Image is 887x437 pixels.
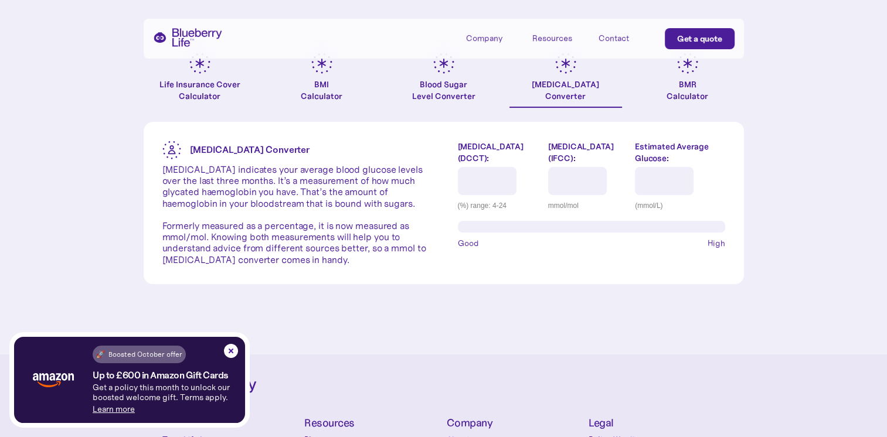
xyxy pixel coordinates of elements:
[548,200,626,211] div: mmol/mol
[599,33,629,43] div: Contact
[96,349,182,360] div: 🚀 Boosted October offer
[190,144,310,155] strong: [MEDICAL_DATA] Converter
[589,418,725,429] h4: Legal
[144,53,256,108] a: Life Insurance Cover Calculator
[532,28,585,47] div: Resources
[458,200,539,211] div: (%) range: 4-24
[162,164,430,265] p: [MEDICAL_DATA] indicates your average blood glucose levels over the last three months. It’s a mea...
[631,53,744,108] a: BMRCalculator
[153,28,222,47] a: home
[412,78,475,102] div: Blood Sugar Level Converter
[266,53,378,108] a: BMICalculator
[93,370,229,380] h4: Up to £600 in Amazon Gift Cards
[532,33,572,43] div: Resources
[93,383,245,402] p: Get a policy this month to unlock our boosted welcome gift. Terms apply.
[548,141,626,164] label: [MEDICAL_DATA] (IFCC):
[466,33,502,43] div: Company
[667,78,708,102] div: BMR Calculator
[532,78,599,102] div: [MEDICAL_DATA] Converter
[665,28,735,49] a: Get a quote
[162,418,299,429] h4: Product
[93,404,135,414] a: Learn more
[677,33,722,45] div: Get a quote
[708,237,725,249] span: High
[301,78,342,102] div: BMI Calculator
[304,418,441,429] h4: Resources
[458,237,479,249] span: Good
[466,28,519,47] div: Company
[388,53,500,108] a: Blood SugarLevel Converter
[458,141,539,164] label: [MEDICAL_DATA] (DCCT):
[447,418,583,429] h4: Company
[144,78,256,102] div: Life Insurance Cover Calculator
[635,141,725,164] label: Estimated Average Glucose:
[509,53,622,108] a: [MEDICAL_DATA]Converter
[635,200,725,211] div: (mmol/L)
[599,28,651,47] a: Contact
